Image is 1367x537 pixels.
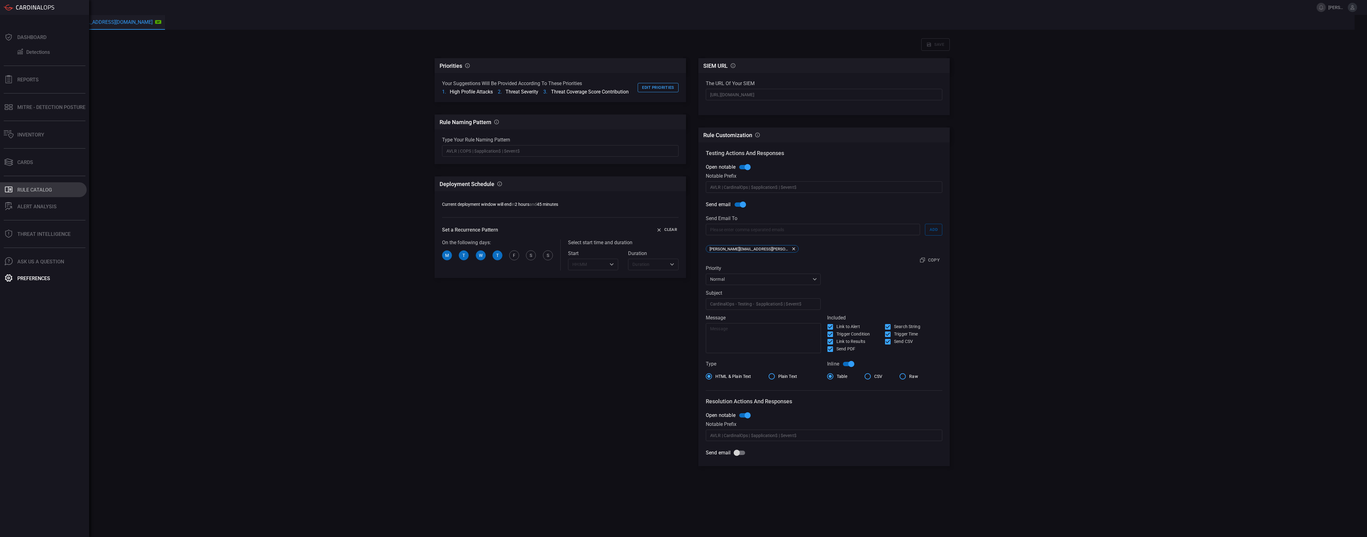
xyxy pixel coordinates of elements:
li: Threat Coverage Score Contribution [543,89,629,95]
span: Send email [706,201,731,208]
div: m [442,250,452,260]
input: $application$ - $event$ (COPS) [442,145,679,157]
span: Link to Alert [836,323,860,330]
span: Raw [909,373,918,380]
span: HTML & Plain Text [715,373,751,380]
input: URL [706,89,942,100]
span: Link to Results [836,338,865,345]
label: Priority [706,265,821,271]
span: Send email [706,449,731,457]
h3: Priorities [440,63,462,69]
div: Type [706,361,821,367]
div: w [476,250,486,260]
input: Please enter comma separated emails [706,224,920,235]
span: Send PDF [836,346,855,352]
div: Select start time and duration [568,240,679,245]
span: Inline [827,360,839,368]
button: Open [607,260,616,269]
div: SP [155,20,161,24]
h3: Rule naming pattern [440,119,491,125]
label: Duration [628,250,679,256]
div: s [526,250,536,260]
div: Dashboard [17,34,46,40]
div: Detections [26,49,50,55]
span: CSV [874,373,882,380]
div: f [509,250,519,260]
div: Notable prefix [706,421,942,427]
div: Current deployment window will end 2 hours 45 minutes [442,202,558,207]
h3: Deployment Schedule [440,181,494,187]
div: Preferences [17,275,50,281]
div: ALERT ANALYSIS [17,204,57,210]
button: Edit priorities [638,83,679,93]
div: Ask Us A Question [17,259,64,265]
div: [EMAIL_ADDRESS][DOMAIN_NAME] [67,19,161,25]
button: Copy [918,255,942,265]
div: t [493,250,502,260]
input: Subject [706,298,821,310]
input: Duration [630,261,666,268]
div: Subject [706,290,821,296]
div: MITRE - Detection Posture [17,104,85,110]
h3: SIEM URL [703,63,728,69]
div: Message [706,315,821,321]
div: Notable prefix [706,173,942,179]
div: Cards [17,159,33,165]
button: Open [668,260,676,269]
div: Your suggestions will be provided according to these priorities [442,80,629,86]
h3: Rule customization [703,132,752,138]
li: Threat Severity [498,89,538,95]
p: Normal [710,276,811,282]
div: [PERSON_NAME][EMAIL_ADDRESS][PERSON_NAME][DOMAIN_NAME] [706,245,799,253]
div: Threat Intelligence [17,231,71,237]
li: High Profile Attacks [442,89,493,95]
span: Open notable [706,163,736,171]
button: [EMAIL_ADDRESS][DOMAIN_NAME]SP [63,15,165,30]
div: Send email to [706,215,942,221]
span: Trigger Condition [836,331,870,337]
input: HH:MM [570,261,606,268]
h3: Resolution Actions and Responses [706,398,942,405]
h3: Testing Actions and Responses [706,150,942,156]
label: Start [568,250,618,256]
div: Inventory [17,132,44,138]
span: [PERSON_NAME].[PERSON_NAME] [1328,5,1345,10]
div: Set a Recurrence Pattern [442,227,498,233]
span: [PERSON_NAME][EMAIL_ADDRESS][PERSON_NAME][DOMAIN_NAME] [707,247,792,251]
div: t [459,250,469,260]
div: s [543,250,553,260]
span: and [529,202,537,207]
div: Type your rule naming pattern [442,137,679,143]
div: On the following days: [442,240,553,245]
span: Plain Text [778,373,797,380]
div: Reports [17,77,39,83]
span: in [511,202,515,207]
span: Trigger Time [894,331,918,337]
span: Table [837,373,847,380]
div: Rule Catalog [17,187,52,193]
span: Send CSV [894,338,913,345]
div: The URL of your SIEM [706,80,942,86]
span: Open notable [706,412,736,419]
div: Included [827,315,942,321]
button: Clear [655,225,679,235]
span: Search String [894,323,920,330]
